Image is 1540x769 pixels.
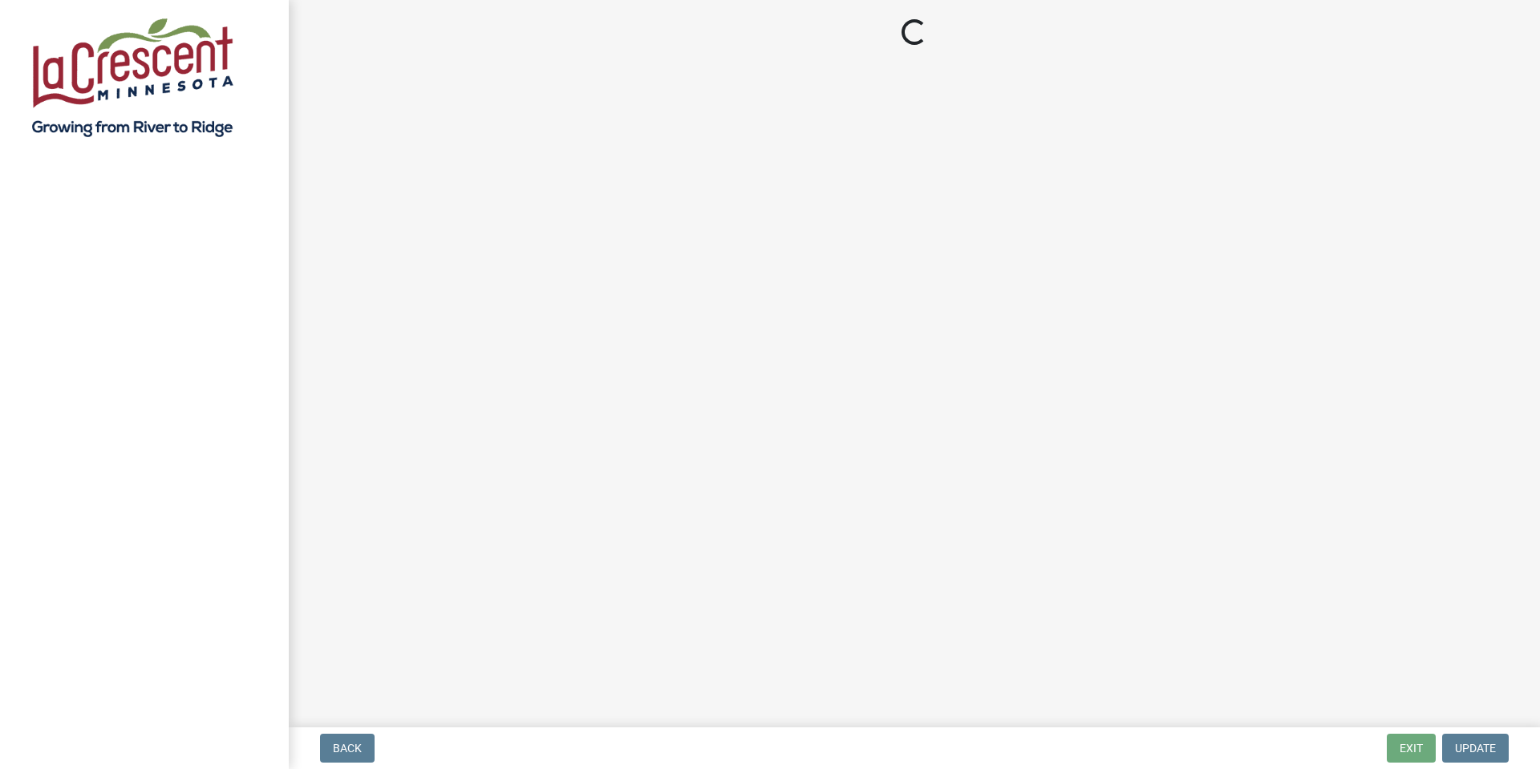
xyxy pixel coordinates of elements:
[1442,734,1509,763] button: Update
[32,17,233,137] img: City of La Crescent, Minnesota
[333,742,362,755] span: Back
[1387,734,1436,763] button: Exit
[320,734,375,763] button: Back
[1455,742,1496,755] span: Update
